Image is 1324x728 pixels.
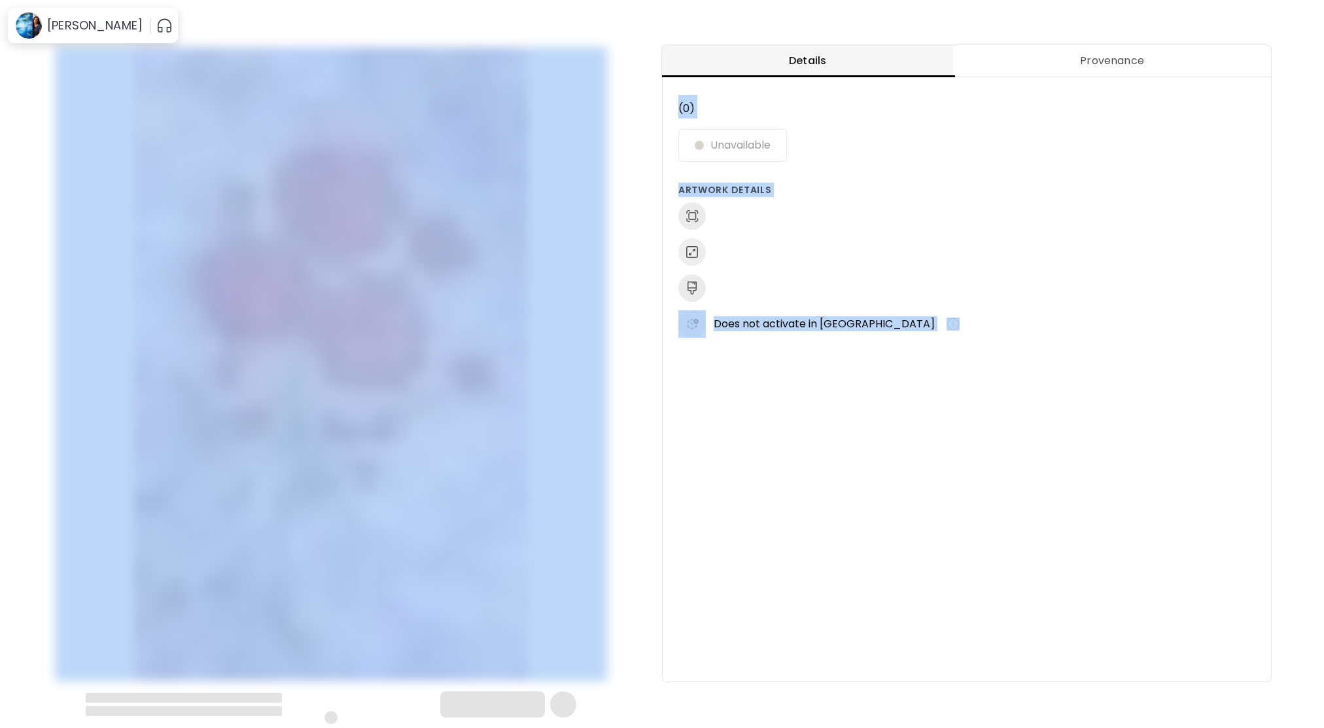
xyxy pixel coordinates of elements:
[714,317,935,331] span: Does not activate in [GEOGRAPHIC_DATA]
[961,53,1263,69] span: Provenance
[678,202,706,230] img: discipline
[678,274,706,302] img: medium
[947,318,960,331] img: info-icon
[678,238,706,266] img: dimensions
[678,310,706,338] img: icon
[47,18,143,33] h6: [PERSON_NAME]
[678,183,1255,197] h6: Artwork Details
[156,15,173,36] button: pauseOutline IconGradient Icon
[678,101,695,116] span: (0)
[670,53,945,69] span: Details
